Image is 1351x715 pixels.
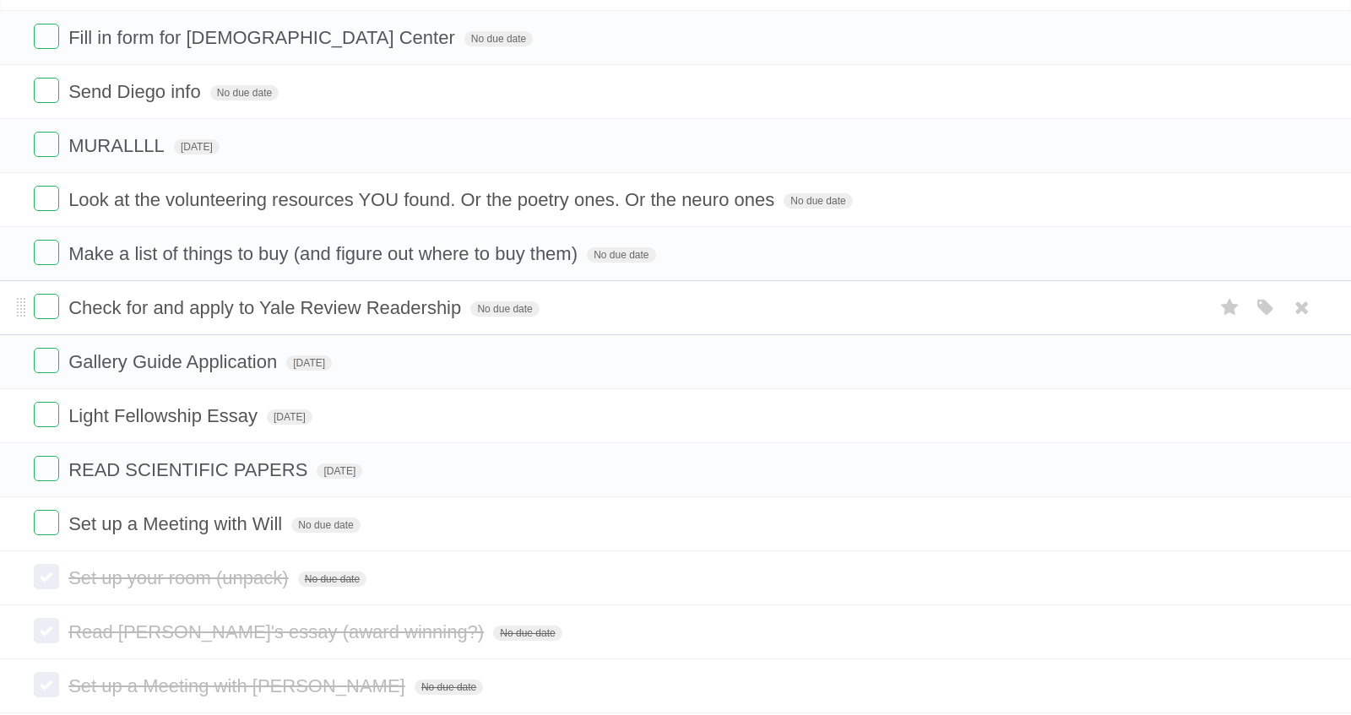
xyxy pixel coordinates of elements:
[34,186,59,211] label: Done
[493,626,562,641] span: No due date
[34,564,59,589] label: Done
[34,402,59,427] label: Done
[68,81,205,102] span: Send Diego info
[34,240,59,265] label: Done
[68,297,465,318] span: Check for and apply to Yale Review Readership
[784,193,852,209] span: No due date
[174,139,220,154] span: [DATE]
[34,294,59,319] label: Done
[317,463,362,479] span: [DATE]
[68,27,459,48] span: Fill in form for [DEMOGRAPHIC_DATA] Center
[68,243,582,264] span: Make a list of things to buy (and figure out where to buy them)
[68,405,262,426] span: Light Fellowship Essay
[34,510,59,535] label: Done
[34,456,59,481] label: Done
[34,132,59,157] label: Done
[210,85,279,100] span: No due date
[68,567,292,588] span: Set up your room (unpack)
[587,247,655,263] span: No due date
[1214,294,1246,322] label: Star task
[34,348,59,373] label: Done
[470,301,539,317] span: No due date
[68,675,410,696] span: Set up a Meeting with [PERSON_NAME]
[464,31,533,46] span: No due date
[68,513,286,534] span: Set up a Meeting with Will
[68,459,312,480] span: READ SCIENTIFIC PAPERS
[34,618,59,643] label: Done
[291,517,360,533] span: No due date
[34,672,59,697] label: Done
[298,571,366,587] span: No due date
[68,135,169,156] span: MURALLLL
[68,189,779,210] span: Look at the volunteering resources YOU found. Or the poetry ones. Or the neuro ones
[68,351,281,372] span: Gallery Guide Application
[68,621,488,642] span: Read [PERSON_NAME]'s essay (award winning?)
[286,355,332,371] span: [DATE]
[34,24,59,49] label: Done
[267,409,312,425] span: [DATE]
[34,78,59,103] label: Done
[415,680,483,695] span: No due date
